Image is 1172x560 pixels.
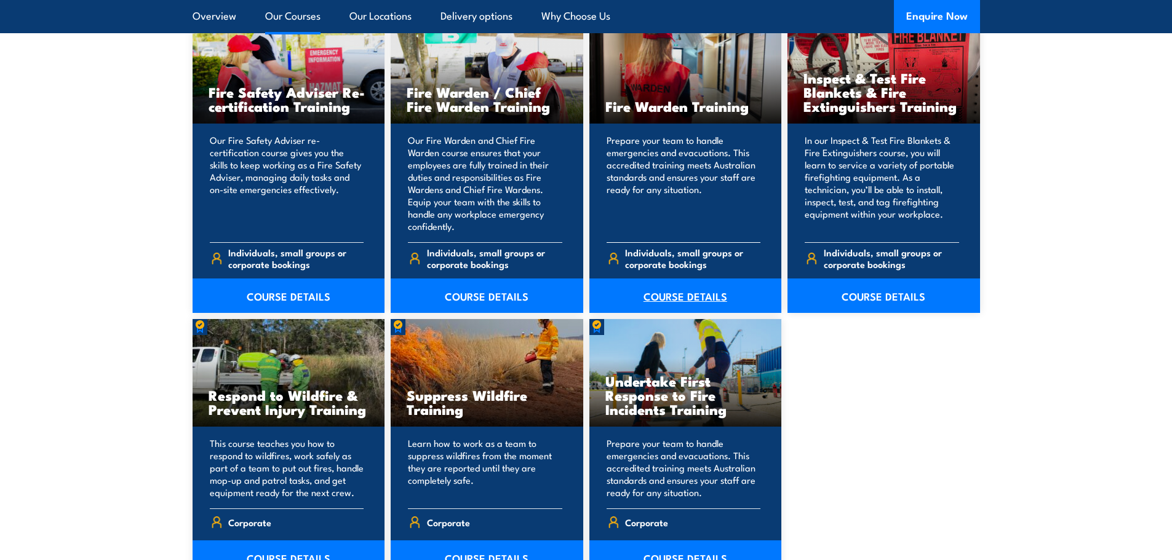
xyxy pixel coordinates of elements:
p: Our Fire Warden and Chief Fire Warden course ensures that your employees are fully trained in the... [408,134,562,232]
h3: Respond to Wildfire & Prevent Injury Training [209,388,369,416]
span: Corporate [427,513,470,532]
a: COURSE DETAILS [193,278,385,313]
a: COURSE DETAILS [589,278,782,313]
h3: Undertake First Response to Fire Incidents Training [605,374,766,416]
h3: Fire Warden / Chief Fire Warden Training [407,85,567,113]
span: Individuals, small groups or corporate bookings [625,246,760,270]
p: Our Fire Safety Adviser re-certification course gives you the skills to keep working as a Fire Sa... [210,134,364,232]
span: Corporate [625,513,668,532]
span: Corporate [228,513,271,532]
span: Individuals, small groups or corporate bookings [824,246,959,270]
p: Learn how to work as a team to suppress wildfires from the moment they are reported until they ar... [408,437,562,499]
p: This course teaches you how to respond to wildfires, work safely as part of a team to put out fir... [210,437,364,499]
h3: Fire Warden Training [605,99,766,113]
h3: Fire Safety Adviser Re-certification Training [209,85,369,113]
p: Prepare your team to handle emergencies and evacuations. This accredited training meets Australia... [607,134,761,232]
p: In our Inspect & Test Fire Blankets & Fire Extinguishers course, you will learn to service a vari... [805,134,959,232]
h3: Inspect & Test Fire Blankets & Fire Extinguishers Training [803,71,964,113]
p: Prepare your team to handle emergencies and evacuations. This accredited training meets Australia... [607,437,761,499]
h3: Suppress Wildfire Training [407,388,567,416]
a: COURSE DETAILS [787,278,980,313]
span: Individuals, small groups or corporate bookings [228,246,364,270]
span: Individuals, small groups or corporate bookings [427,246,562,270]
a: COURSE DETAILS [391,278,583,313]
